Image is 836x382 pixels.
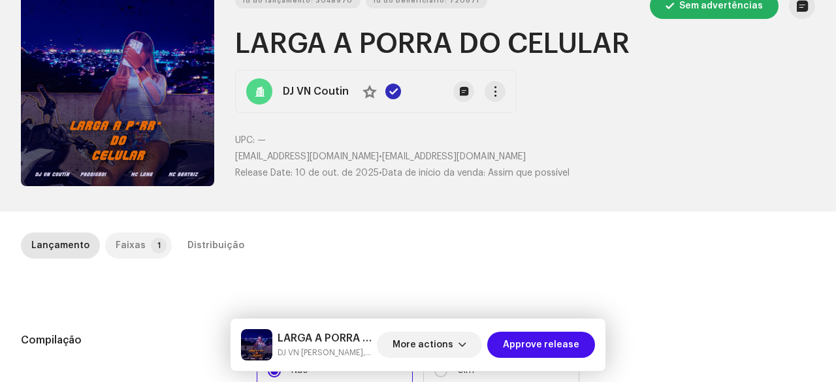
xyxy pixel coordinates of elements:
strong: DJ VN Coutin [283,84,349,99]
span: Approve release [503,332,579,358]
div: Distribuição [187,232,244,259]
button: More actions [377,332,482,358]
span: — [257,136,266,145]
h1: LARGA A PORRA DO CELULAR [235,29,815,59]
span: Assim que possível [488,168,570,178]
h5: Compilação [21,332,236,348]
span: 10 de out. de 2025 [295,168,379,178]
p: • [235,150,815,164]
h5: LARGA A PORRA DO CELULAR [278,330,372,346]
img: 00f97256-ff58-4cec-a8f8-2fcb5527d621 [241,329,272,360]
span: • [235,168,382,178]
span: [EMAIL_ADDRESS][DOMAIN_NAME] [235,152,379,161]
span: UPC: [235,136,255,145]
span: Data de início da venda: [382,168,485,178]
button: Approve release [487,332,595,358]
span: More actions [393,332,453,358]
span: [EMAIL_ADDRESS][DOMAIN_NAME] [382,152,526,161]
span: Release Date: [235,168,293,178]
small: LARGA A PORRA DO CELULAR [278,346,372,359]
